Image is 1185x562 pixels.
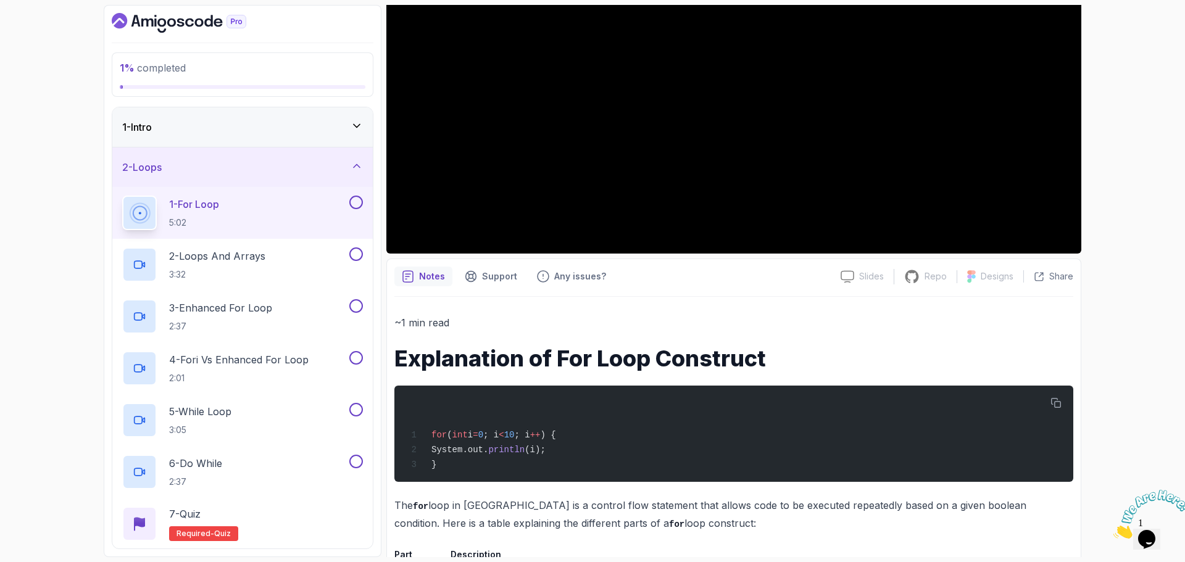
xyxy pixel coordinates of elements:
button: 2-Loops [112,147,373,187]
button: 3-Enhanced For Loop2:37 [122,299,363,334]
h3: 2 - Loops [122,160,162,175]
span: 0 [478,430,483,440]
p: Designs [981,270,1013,283]
span: < [499,430,504,440]
span: ) { [541,430,556,440]
h1: Explanation of For Loop Construct [394,346,1073,371]
p: 2:01 [169,372,309,384]
p: 5:02 [169,217,219,229]
p: Repo [925,270,947,283]
p: 2:37 [169,320,272,333]
span: completed [120,62,186,74]
button: 4-Fori vs Enhanced For Loop2:01 [122,351,363,386]
button: 6-Do While2:37 [122,455,363,489]
span: ; i [483,430,499,440]
code: for [413,502,428,511]
p: Slides [859,270,884,283]
span: 1 % [120,62,135,74]
p: 2:37 [169,476,222,488]
p: The loop in [GEOGRAPHIC_DATA] is a control flow statement that allows code to be executed repeate... [394,497,1073,532]
a: Dashboard [112,13,275,33]
span: System.out. [431,445,488,455]
span: i [468,430,473,440]
code: for [669,519,684,529]
button: 2-Loops And Arrays3:32 [122,247,363,282]
span: Required- [177,529,214,539]
span: 10 [504,430,515,440]
p: 1 - For Loop [169,197,219,212]
span: println [488,445,525,455]
p: 3 - Enhanced For Loop [169,300,272,315]
h3: 1 - Intro [122,120,152,134]
span: (i); [525,445,546,455]
p: 2 - Loops And Arrays [169,249,265,263]
p: 3:32 [169,268,265,281]
span: ( [447,430,452,440]
p: 7 - Quiz [169,506,201,521]
span: = [473,430,478,440]
span: for [431,430,447,440]
button: 7-QuizRequired-quiz [122,506,363,541]
img: Chat attention grabber [5,5,81,54]
p: 5 - While Loop [169,404,231,419]
button: Share [1023,270,1073,283]
span: int [452,430,468,440]
p: 6 - Do While [169,456,222,471]
p: ~1 min read [394,314,1073,331]
span: } [431,460,436,469]
span: ++ [530,430,541,440]
p: 3:05 [169,424,231,436]
span: quiz [214,529,231,539]
button: 1-For Loop5:02 [122,196,363,230]
button: 1-Intro [112,107,373,147]
span: 1 [5,5,10,15]
iframe: chat widget [1108,485,1185,543]
span: ; i [514,430,530,440]
p: Share [1049,270,1073,283]
p: 4 - Fori vs Enhanced For Loop [169,352,309,367]
button: 5-While Loop3:05 [122,403,363,437]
